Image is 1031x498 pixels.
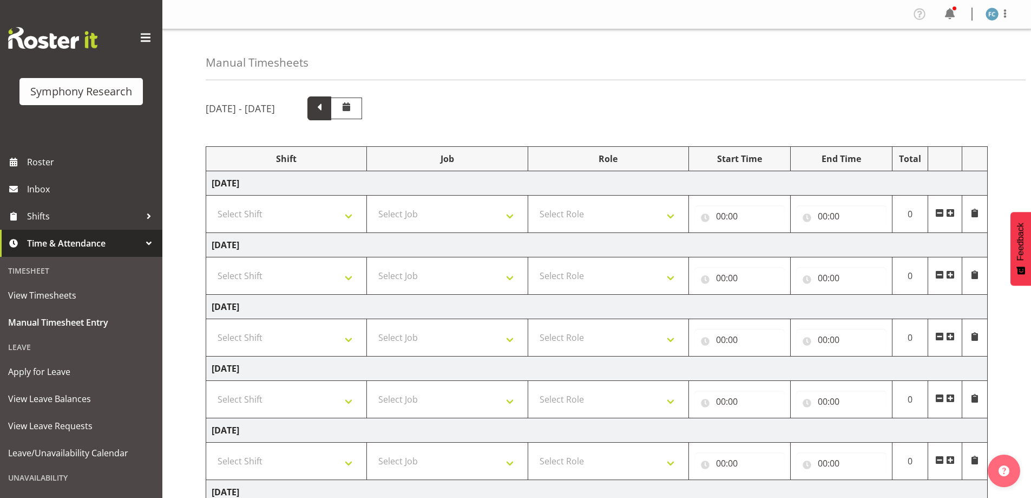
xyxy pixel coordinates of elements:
[206,418,988,443] td: [DATE]
[694,205,785,227] input: Click to select...
[27,181,157,197] span: Inbox
[3,358,160,385] a: Apply for Leave
[796,329,886,351] input: Click to select...
[892,196,928,233] td: 0
[206,357,988,381] td: [DATE]
[3,282,160,309] a: View Timesheets
[534,152,683,165] div: Role
[206,56,308,69] h4: Manual Timesheets
[796,205,886,227] input: Click to select...
[796,391,886,412] input: Click to select...
[892,257,928,295] td: 0
[1016,223,1026,261] span: Feedback
[3,467,160,489] div: Unavailability
[8,391,154,407] span: View Leave Balances
[892,381,928,418] td: 0
[694,452,785,474] input: Click to select...
[206,102,275,114] h5: [DATE] - [DATE]
[3,336,160,358] div: Leave
[3,385,160,412] a: View Leave Balances
[372,152,522,165] div: Job
[3,309,160,336] a: Manual Timesheet Entry
[898,152,923,165] div: Total
[30,83,132,100] div: Symphony Research
[206,171,988,196] td: [DATE]
[3,439,160,467] a: Leave/Unavailability Calendar
[999,465,1009,476] img: help-xxl-2.png
[206,295,988,319] td: [DATE]
[8,314,154,331] span: Manual Timesheet Entry
[796,267,886,289] input: Click to select...
[27,235,141,251] span: Time & Attendance
[892,443,928,480] td: 0
[3,412,160,439] a: View Leave Requests
[3,260,160,282] div: Timesheet
[8,27,97,49] img: Rosterit website logo
[212,152,361,165] div: Shift
[8,364,154,380] span: Apply for Leave
[8,418,154,434] span: View Leave Requests
[27,208,141,224] span: Shifts
[8,287,154,303] span: View Timesheets
[796,452,886,474] input: Click to select...
[694,267,785,289] input: Click to select...
[892,319,928,357] td: 0
[694,391,785,412] input: Click to select...
[27,154,157,170] span: Roster
[1010,212,1031,286] button: Feedback - Show survey
[694,329,785,351] input: Click to select...
[206,233,988,257] td: [DATE]
[694,152,785,165] div: Start Time
[986,8,999,21] img: fisi-cook-lagatule1979.jpg
[8,445,154,461] span: Leave/Unavailability Calendar
[796,152,886,165] div: End Time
